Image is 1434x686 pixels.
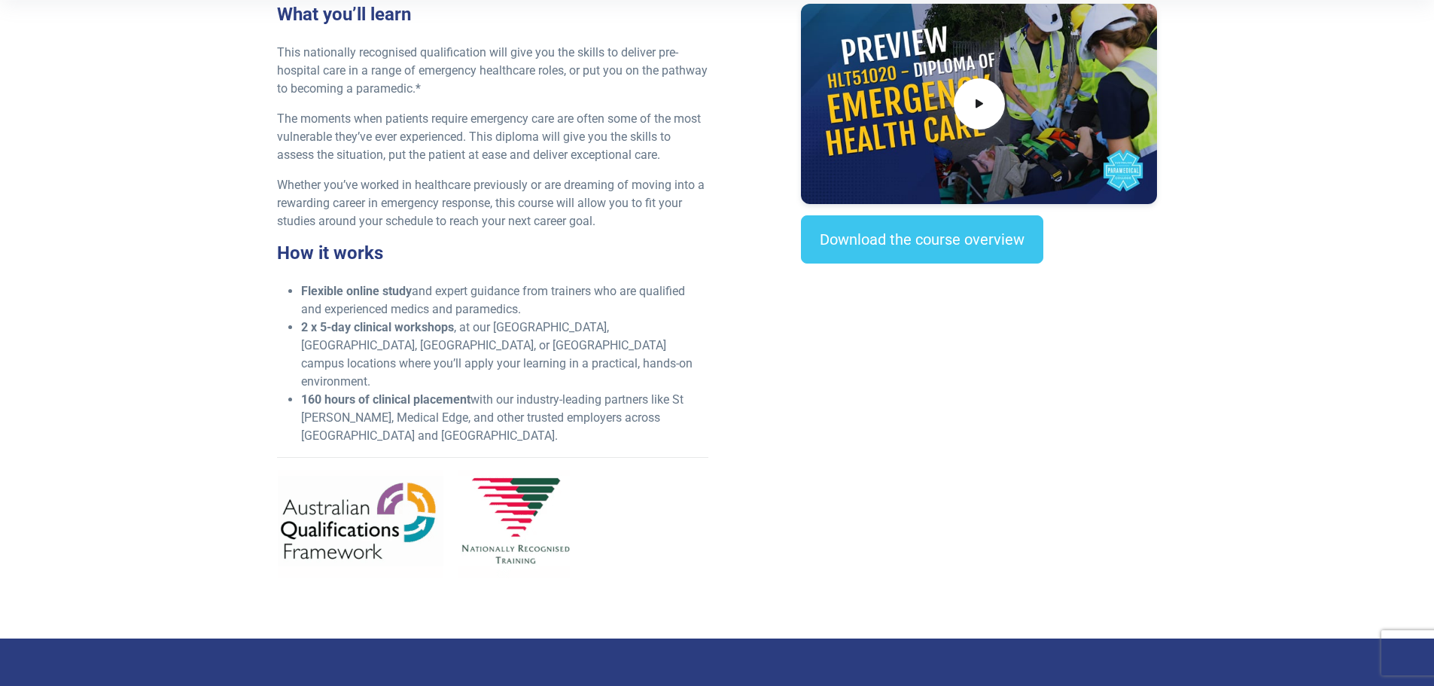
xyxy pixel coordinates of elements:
[801,215,1043,264] a: Download the course overview
[301,284,412,298] strong: Flexible online study
[301,282,708,319] li: and expert guidance from trainers who are qualified and experienced medics and paramedics.
[301,391,708,445] li: with our industry-leading partners like St [PERSON_NAME], Medical Edge, and other trusted employe...
[801,294,1157,371] iframe: EmbedSocial Universal Widget
[277,176,708,230] p: Whether you’ve worked in healthcare previously or are dreaming of moving into a rewarding career ...
[301,392,470,407] strong: 160 hours of clinical placement
[277,110,708,164] p: The moments when patients require emergency care are often some of the most vulnerable they’ve ev...
[301,320,454,334] strong: 2 x 5-day clinical workshops
[277,4,708,26] h3: What you’ll learn
[301,319,708,391] li: , at our [GEOGRAPHIC_DATA], [GEOGRAPHIC_DATA], [GEOGRAPHIC_DATA], or [GEOGRAPHIC_DATA] campus loc...
[277,44,708,98] p: This nationally recognised qualification will give you the skills to deliver pre-hospital care in...
[277,242,708,264] h3: How it works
